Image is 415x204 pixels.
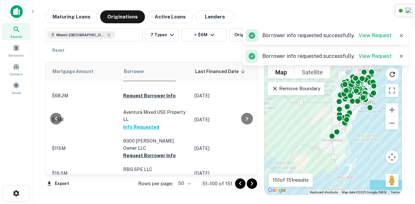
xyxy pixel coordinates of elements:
button: Zoom in [385,103,398,116]
button: Reset [48,44,69,57]
button: > $6M [181,28,227,41]
button: Info Requested [123,123,159,131]
p: [DATE] [195,145,253,152]
p: $16.5M [52,170,117,177]
p: $13M [52,116,117,123]
th: Borrower [120,62,191,81]
button: Zoom out [385,117,398,130]
button: Active Loans [148,10,193,23]
p: RBG SPE LLC [123,166,188,173]
span: Saved [12,90,21,95]
iframe: Chat Widget [383,132,415,163]
a: Search [2,23,30,40]
button: Maturing Loans [45,10,98,23]
img: capitalize-icon.png [10,5,23,18]
span: Miami-[GEOGRAPHIC_DATA], [GEOGRAPHIC_DATA], [GEOGRAPHIC_DATA] [56,32,105,38]
button: Keyboard shortcuts [310,190,338,195]
p: Rows per page: [138,180,173,188]
p: Aventura Mixed USE Property LL [123,109,188,123]
a: Saved [2,79,30,97]
p: $115M [52,145,117,152]
p: Borrower info requested successfully. [262,32,392,39]
button: Originations [100,10,145,23]
span: Contacts [10,71,23,77]
span: Search [10,34,22,39]
button: Toggle fullscreen view [385,84,398,97]
button: Go to previous page [235,178,245,189]
a: Borrowers [2,42,30,59]
span: Mortgage Amount [53,68,102,75]
button: Go to next page [247,178,257,189]
img: Google [266,186,288,195]
p: 9300 [PERSON_NAME] Owner LLC [123,137,188,152]
div: 50 [176,179,192,188]
span: Borrower [124,68,144,75]
div: Originated Last 6 Months [234,31,298,39]
span: Borrowers [8,53,24,58]
span: Last Financed Date [195,68,247,75]
button: Reload search area [385,68,399,81]
a: Open this area in Google Maps (opens a new window) [266,186,288,195]
p: [DATE] [195,170,253,177]
p: 151 of 151 results [273,176,309,184]
button: Request Borrower Info [123,152,176,159]
button: Request Borrower Info [123,173,176,181]
span: Map data ©2025 Google, INEGI [342,190,387,194]
a: View Request [359,53,392,59]
a: View Request [359,32,392,38]
button: Originated Last 6 Months [229,28,301,41]
button: Show street map [268,66,294,79]
button: Export [45,179,71,188]
a: Contacts [2,60,30,78]
p: [DATE] [195,116,253,123]
p: $68.2M [52,92,117,99]
button: Drag Pegman onto the map to open Street View [385,174,398,187]
p: Remove Boundary [272,85,320,92]
a: Terms (opens in new tab) [391,190,400,194]
div: 0 0 [265,62,402,195]
button: Request Borrower Info [123,92,176,100]
button: Lenders [196,10,234,23]
p: [DATE] [195,92,253,99]
th: Mortgage Amount [49,62,120,81]
button: 7 Types [145,28,179,41]
th: Last Financed Date [191,62,256,81]
p: 51–100 of 151 [202,180,232,188]
p: Borrower info requested successfully. [262,52,392,60]
button: Show satellite imagery [294,66,330,79]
